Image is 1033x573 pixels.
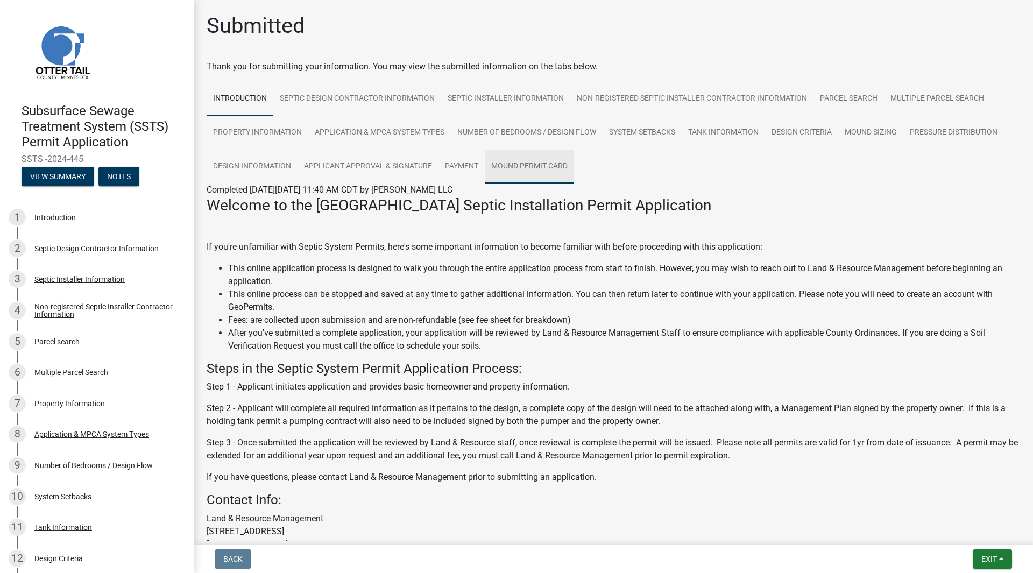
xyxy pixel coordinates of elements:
[22,11,102,92] img: Otter Tail County, Minnesota
[570,82,813,116] a: Non-registered Septic Installer Contractor Information
[34,462,153,469] div: Number of Bedrooms / Design Flow
[9,457,26,474] div: 9
[9,395,26,412] div: 7
[34,555,83,562] div: Design Criteria
[34,338,80,345] div: Parcel search
[98,173,139,182] wm-modal-confirm: Notes
[9,302,26,319] div: 4
[228,288,1020,314] li: This online process can be stopped and saved at any time to gather additional information. You ca...
[207,436,1020,462] p: Step 3 - Once submitted the application will be reviewed by Land & Resource staff, once reviewal ...
[9,209,26,226] div: 1
[34,524,92,531] div: Tank Information
[485,150,574,184] a: Mound Permit Card
[207,240,1020,253] p: If you're unfamiliar with Septic System Permits, here's some important information to become fami...
[228,262,1020,288] li: This online application process is designed to walk you through the entire application process fr...
[441,82,570,116] a: Septic Installer Information
[34,430,149,438] div: Application & MPCA System Types
[9,240,26,257] div: 2
[813,82,884,116] a: Parcel search
[207,492,1020,508] h4: Contact Info:
[22,173,94,182] wm-modal-confirm: Summary
[9,271,26,288] div: 3
[451,116,603,150] a: Number of Bedrooms / Design Flow
[34,400,105,407] div: Property Information
[207,116,308,150] a: Property Information
[228,327,1020,352] li: After you've submitted a complete application, your application will be reviewed by Land & Resour...
[207,150,298,184] a: Design Information
[9,364,26,381] div: 6
[34,245,159,252] div: Septic Design Contractor Information
[682,116,765,150] a: Tank Information
[981,555,997,563] span: Exit
[34,493,91,500] div: System Setbacks
[838,116,903,150] a: Mound Sizing
[9,488,26,505] div: 10
[215,549,251,569] button: Back
[98,167,139,186] button: Notes
[298,150,438,184] a: Applicant Approval & Signature
[207,60,1020,73] div: Thank you for submitting your information. You may view the submitted information on the tabs below.
[22,154,172,164] span: SSTS -2024-445
[207,185,452,195] span: Completed [DATE][DATE] 11:40 AM CDT by [PERSON_NAME] LLC
[207,82,273,116] a: Introduction
[273,82,441,116] a: Septic Design Contractor Information
[603,116,682,150] a: System Setbacks
[308,116,451,150] a: Application & MPCA System Types
[973,549,1012,569] button: Exit
[9,550,26,567] div: 12
[884,82,990,116] a: Multiple Parcel Search
[438,150,485,184] a: Payment
[228,314,1020,327] li: Fees: are collected upon submission and are non-refundable (see fee sheet for breakdown)
[9,519,26,536] div: 11
[34,214,76,221] div: Introduction
[22,103,185,150] h4: Subsurface Sewage Treatment System (SSTS) Permit Application
[223,555,243,563] span: Back
[34,303,176,318] div: Non-registered Septic Installer Contractor Information
[207,380,1020,393] p: Step 1 - Applicant initiates application and provides basic homeowner and property information.
[207,13,305,39] h1: Submitted
[9,333,26,350] div: 5
[207,361,1020,377] h4: Steps in the Septic System Permit Application Process:
[9,426,26,443] div: 8
[207,471,1020,484] p: If you have questions, please contact Land & Resource Management prior to submitting an application.
[903,116,1004,150] a: Pressure Distribution
[765,116,838,150] a: Design Criteria
[34,369,108,376] div: Multiple Parcel Search
[22,167,94,186] button: View Summary
[34,275,125,283] div: Septic Installer Information
[207,196,1020,215] h3: Welcome to the [GEOGRAPHIC_DATA] Septic Installation Permit Application
[207,402,1020,428] p: Step 2 - Applicant will complete all required information as it pertains to the design, a complet...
